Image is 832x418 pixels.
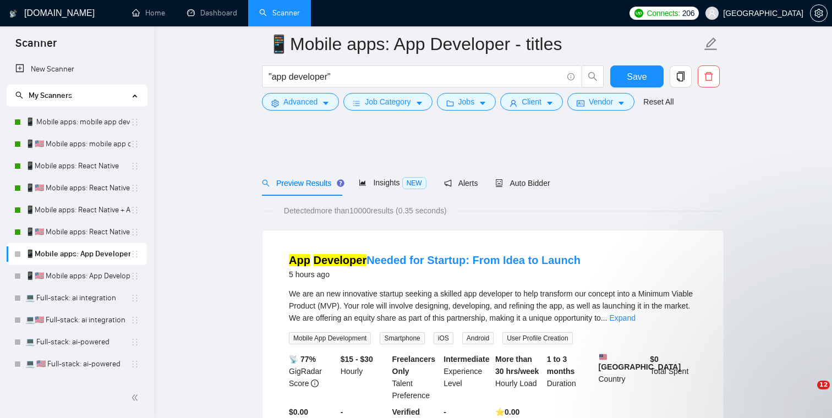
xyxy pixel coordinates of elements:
span: 206 [682,7,694,19]
span: Client [522,96,541,108]
a: 📱🇺🇸 Mobile apps: React Native + AI integration [25,221,130,243]
span: Vendor [589,96,613,108]
span: Advanced [283,96,318,108]
b: [GEOGRAPHIC_DATA] [599,353,681,371]
button: barsJob Categorycaret-down [343,93,432,111]
button: folderJobscaret-down [437,93,496,111]
b: $0.00 [289,408,308,416]
a: homeHome [132,8,165,18]
span: Connects: [647,7,680,19]
img: logo [9,5,17,23]
span: holder [130,272,139,280]
span: holder [130,140,139,148]
span: Alerts [444,179,478,188]
b: - [341,408,343,416]
span: info-circle [311,380,319,387]
a: 💻 Full-stack: ai-powered [25,331,130,353]
span: My Scanners [29,91,72,100]
div: Duration [545,353,596,402]
mark: Developer [313,254,366,266]
li: 📱🇺🇸 Mobile apps: App Developer - titles [7,265,147,287]
span: holder [130,338,139,346]
li: 💻🇺🇸 Full-stack: ai integration [7,309,147,331]
a: New Scanner [15,58,138,80]
li: 📱Mobile apps: React Native [7,155,147,177]
li: 📱🇺🇸 Mobile apps: React Native + AI integration [7,221,147,243]
span: edit [704,37,718,51]
span: holder [130,250,139,258]
mark: App [289,254,310,266]
a: Reset All [643,96,674,108]
iframe: Intercom live chat [795,381,821,407]
b: ⭐️ 0.00 [495,408,519,416]
b: Freelancers Only [392,355,436,376]
div: Talent Preference [390,353,442,402]
span: Auto Bidder [495,179,550,188]
span: User Profile Creation [502,332,572,344]
span: caret-down [415,99,423,107]
span: folder [446,99,454,107]
span: NEW [402,177,426,189]
li: 📱Mobile apps: App Developer - titles [7,243,147,265]
span: caret-down [322,99,330,107]
input: Search Freelance Jobs... [269,70,562,84]
a: 📱🇺🇸 Mobile apps: mobile app developer [25,133,130,155]
a: searchScanner [259,8,300,18]
b: Intermediate [444,355,489,364]
li: 💻 🇺🇸 Full-stack: ai-powered [7,353,147,375]
b: 📡 77% [289,355,316,364]
button: search [582,65,604,87]
li: 📱🇺🇸 Mobile apps: React Native [7,177,147,199]
span: copy [670,71,691,81]
img: 🇺🇸 [599,353,607,361]
b: 1 to 3 months [547,355,575,376]
span: user [708,9,716,17]
span: holder [130,184,139,193]
span: Detected more than 10000 results (0.35 seconds) [276,205,455,217]
a: Expand [610,313,636,322]
div: GigRadar Score [287,353,338,402]
span: double-left [131,392,142,403]
li: 💻 Full-stack: ai mvp development [7,375,147,397]
span: Jobs [458,96,475,108]
span: setting [271,99,279,107]
span: holder [130,118,139,127]
span: idcard [577,99,584,107]
a: 📱 Mobile apps: mobile app developer [25,111,130,133]
span: notification [444,179,452,187]
li: 💻 Full-stack: ai integration [7,287,147,309]
span: Insights [359,178,426,187]
span: My Scanners [15,91,72,100]
a: dashboardDashboard [187,8,237,18]
div: Tooltip anchor [336,178,346,188]
li: 📱 Mobile apps: mobile app developer [7,111,147,133]
span: holder [130,206,139,215]
span: search [582,71,603,81]
span: holder [130,162,139,170]
a: App DeveloperNeeded for Startup: From Idea to Launch [289,254,581,266]
span: search [262,179,270,187]
span: caret-down [546,99,554,107]
div: Experience Level [441,353,493,402]
span: Android [462,332,494,344]
li: 📱Mobile apps: React Native + AI integration [7,199,147,221]
button: Save [610,65,664,87]
span: search [15,91,23,99]
button: copy [670,65,692,87]
span: holder [130,228,139,237]
span: setting [811,9,827,18]
span: Preview Results [262,179,341,188]
a: setting [810,9,828,18]
span: holder [130,360,139,369]
span: Smartphone [380,332,424,344]
a: 📱Mobile apps: React Native + AI integration [25,199,130,221]
span: caret-down [479,99,486,107]
a: 📱🇺🇸 Mobile apps: React Native [25,177,130,199]
div: Hourly Load [493,353,545,402]
li: 💻 Full-stack: ai-powered [7,331,147,353]
button: settingAdvancedcaret-down [262,93,339,111]
a: 📱Mobile apps: App Developer - titles [25,243,130,265]
span: user [510,99,517,107]
button: setting [810,4,828,22]
input: Scanner name... [268,30,702,58]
